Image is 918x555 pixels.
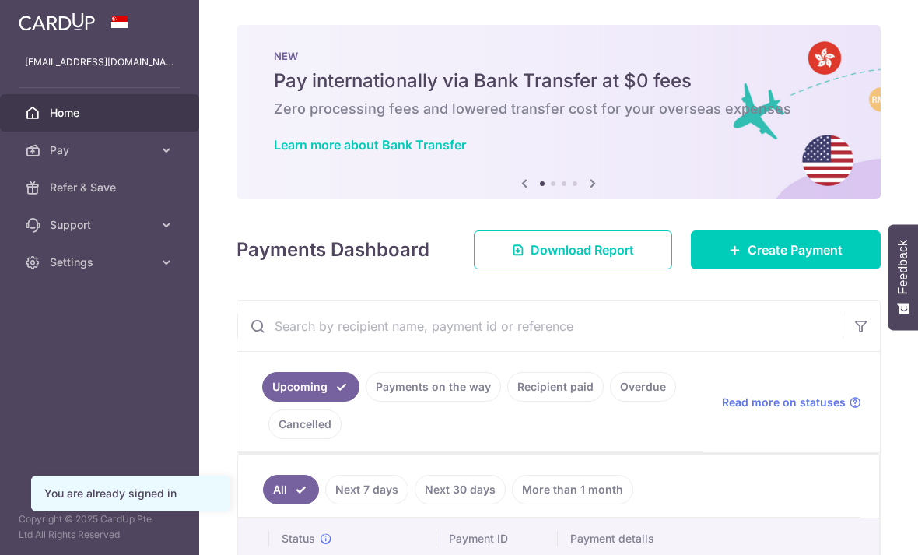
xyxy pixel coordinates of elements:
span: Pay [50,142,152,158]
div: You are already signed in [44,486,217,501]
h5: Pay internationally via Bank Transfer at $0 fees [274,68,843,93]
a: Next 30 days [415,475,506,504]
h6: Zero processing fees and lowered transfer cost for your overseas expenses [274,100,843,118]
a: Create Payment [691,230,881,269]
span: Status [282,531,315,546]
h4: Payments Dashboard [237,236,429,264]
a: Read more on statuses [722,395,861,410]
span: Home [50,105,152,121]
span: Support [50,217,152,233]
a: All [263,475,319,504]
span: Create Payment [748,241,843,259]
button: Feedback - Show survey [888,224,918,330]
img: CardUp [19,12,95,31]
span: Feedback [896,240,910,294]
a: Download Report [474,230,672,269]
span: Read more on statuses [722,395,846,410]
img: Bank transfer banner [237,25,881,199]
a: Learn more about Bank Transfer [274,137,466,153]
a: Payments on the way [366,372,501,402]
a: Upcoming [262,372,359,402]
a: Overdue [610,372,676,402]
a: Recipient paid [507,372,604,402]
input: Search by recipient name, payment id or reference [237,301,843,351]
a: Cancelled [268,409,342,439]
span: Download Report [531,241,634,259]
a: Next 7 days [325,475,408,504]
a: More than 1 month [512,475,633,504]
p: [EMAIL_ADDRESS][DOMAIN_NAME] [25,54,174,70]
span: Settings [50,255,152,270]
span: Refer & Save [50,180,152,195]
p: NEW [274,50,843,62]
